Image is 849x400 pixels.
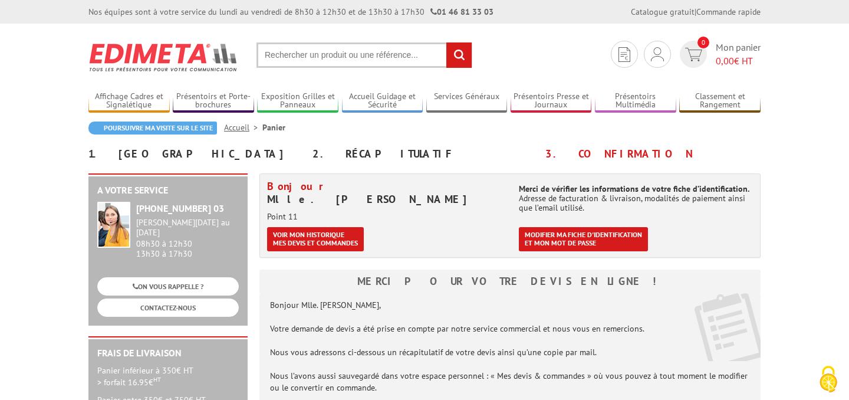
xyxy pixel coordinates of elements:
a: ON VOUS RAPPELLE ? [97,277,239,296]
img: devis rapide [685,48,702,61]
div: 2. Récapitulatif [312,143,537,165]
a: Accueil Guidage et Sécurité [342,91,423,111]
img: devis rapide [618,47,630,62]
a: Présentoirs Presse et Journaux [511,91,592,111]
input: rechercher [446,42,472,68]
a: Modifier ma fiche d'identificationet mon mot de passe [519,227,648,251]
div: 08h30 à 12h30 13h30 à 17h30 [136,218,239,258]
div: [PERSON_NAME][DATE] au [DATE] [136,218,239,238]
a: Exposition Grilles et Panneaux [257,91,338,111]
a: Affichage Cadres et Signalétique [88,91,170,111]
div: Nos équipes sont à votre service du lundi au vendredi de 8h30 à 12h30 et de 13h30 à 17h30 [88,6,493,18]
div: 1. [GEOGRAPHIC_DATA] [88,143,312,165]
a: devis rapide 0 Mon panier 0,00€ HT [677,41,761,68]
span: Mon panier [716,41,761,68]
span: 0,00 [716,55,734,67]
a: Commande rapide [696,6,761,17]
span: > forfait 16.95€ [97,377,161,388]
p: Point 11 [267,212,501,221]
h2: A votre service [97,185,239,196]
a: Catalogue gratuit [631,6,695,17]
p: Panier inférieur à 350€ HT [97,365,239,388]
h2: Frais de Livraison [97,348,239,359]
a: Poursuivre ma visite sur le site [88,122,217,135]
span: € HT [716,54,761,68]
button: Cookies (fenêtre modale) [808,360,849,400]
div: | [631,6,761,18]
b: Merci de vérifier les informations de votre fiche d’identification. [519,183,749,194]
p: Adresse de facturation & livraison, modalités de paiement ainsi que l’email utilisé. [519,184,756,212]
img: Cookies (fenêtre modale) [814,365,843,394]
sup: HT [153,375,161,383]
a: Classement et Rangement [679,91,761,111]
a: Voir mon historiquemes devis et commandes [267,227,364,251]
a: CONTACTEZ-NOUS [97,299,239,317]
strong: 01 46 81 33 03 [430,6,493,17]
a: Services Généraux [426,91,508,111]
img: devis rapide [651,47,664,61]
strong: [PHONE_NUMBER] 03 [136,202,224,214]
span: 0 [697,37,709,48]
li: Panier [262,122,285,133]
span: Bonjour [267,179,330,193]
input: Rechercher un produit ou une référence... [256,42,472,68]
div: 3. Confirmation [537,143,761,165]
a: Présentoirs Multimédia [595,91,676,111]
h4: Mlle. [PERSON_NAME] [267,180,501,206]
a: Accueil [224,122,262,133]
a: Présentoirs et Porte-brochures [173,91,254,111]
img: widget-service.jpg [97,202,130,248]
h3: Merci pour votre devis en ligne ! [259,270,761,293]
img: Edimeta [88,35,239,79]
